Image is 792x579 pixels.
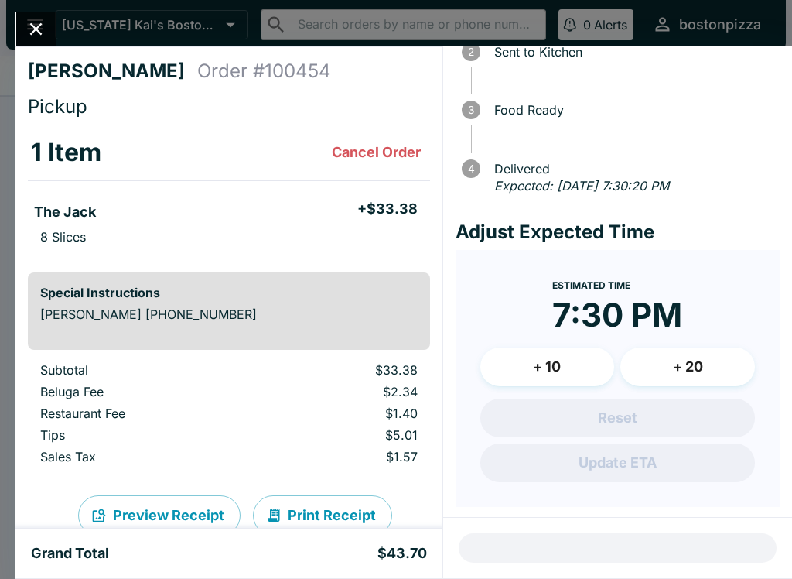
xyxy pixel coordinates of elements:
[494,178,669,194] em: Expected: [DATE] 7:30:20 PM
[480,348,615,386] button: + 10
[456,221,780,244] h4: Adjust Expected Time
[40,406,241,421] p: Restaurant Fee
[40,307,418,322] p: [PERSON_NAME] [PHONE_NUMBER]
[31,137,101,168] h3: 1 Item
[40,427,241,443] p: Tips
[552,279,630,291] span: Estimated Time
[28,95,87,118] span: Pickup
[28,125,430,260] table: orders table
[468,46,474,58] text: 2
[253,495,392,536] button: Print Receipt
[28,60,197,83] h4: [PERSON_NAME]
[40,449,241,464] p: Sales Tax
[265,406,417,421] p: $1.40
[78,495,241,536] button: Preview Receipt
[40,384,241,399] p: Beluga Fee
[357,200,418,218] h5: + $33.38
[265,449,417,464] p: $1.57
[620,348,755,386] button: + 20
[552,295,682,335] time: 7:30 PM
[31,544,109,563] h5: Grand Total
[265,362,417,378] p: $33.38
[40,362,241,378] p: Subtotal
[40,285,418,300] h6: Special Instructions
[197,60,331,83] h4: Order # 100454
[40,229,86,245] p: 8 Slices
[28,362,430,471] table: orders table
[468,104,474,116] text: 3
[16,12,56,46] button: Close
[486,45,780,59] span: Sent to Kitchen
[467,163,474,175] text: 4
[486,162,780,176] span: Delivered
[326,137,427,168] button: Cancel Order
[486,103,780,117] span: Food Ready
[377,544,427,563] h5: $43.70
[34,203,96,221] h5: The Jack
[265,427,417,443] p: $5.01
[265,384,417,399] p: $2.34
